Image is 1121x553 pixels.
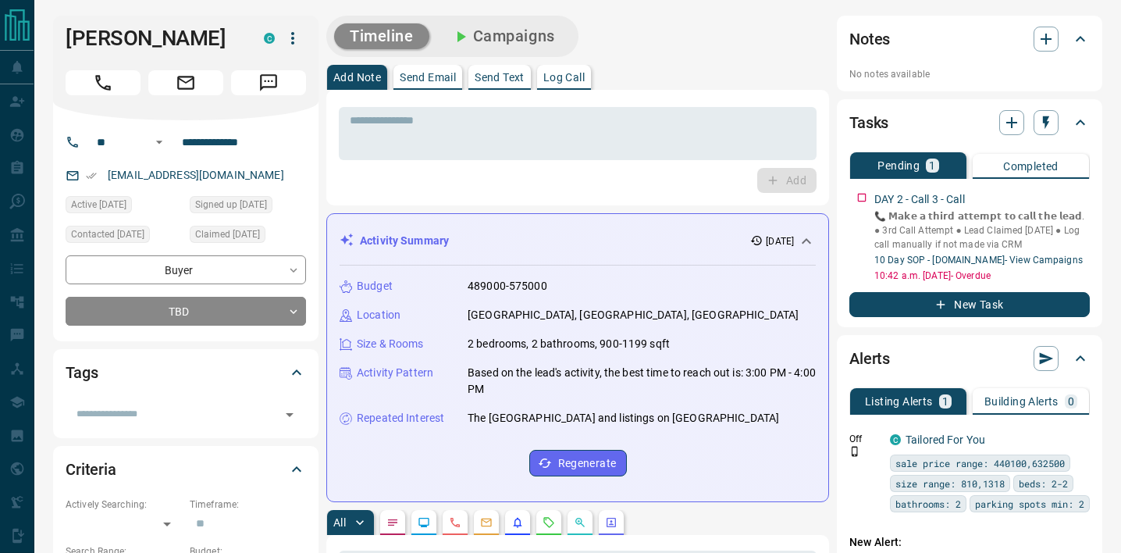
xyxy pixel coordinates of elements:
[66,498,182,512] p: Actively Searching:
[190,196,306,218] div: Tue Jun 24 2025
[66,354,306,391] div: Tags
[66,26,240,51] h1: [PERSON_NAME]
[605,516,617,529] svg: Agent Actions
[66,457,116,482] h2: Criteria
[849,432,881,446] p: Off
[66,196,182,218] div: Tue Jun 24 2025
[190,226,306,248] div: Tue Jun 24 2025
[984,396,1059,407] p: Building Alerts
[195,197,267,212] span: Signed up [DATE]
[333,517,346,528] p: All
[71,227,144,242] span: Contacted [DATE]
[150,133,169,152] button: Open
[357,336,424,352] p: Size & Rooms
[333,72,381,83] p: Add Note
[929,160,935,171] p: 1
[334,23,429,49] button: Timeline
[895,476,1005,491] span: size range: 810,1318
[543,72,585,83] p: Log Call
[418,516,430,529] svg: Lead Browsing Activity
[340,227,816,255] div: Activity Summary[DATE]
[386,516,399,529] svg: Notes
[849,27,890,52] h2: Notes
[190,498,306,512] p: Timeframe:
[66,360,98,385] h2: Tags
[148,70,223,95] span: Email
[195,227,260,242] span: Claimed [DATE]
[279,404,301,426] button: Open
[480,516,493,529] svg: Emails
[66,70,141,95] span: Call
[849,446,860,457] svg: Push Notification Only
[877,160,920,171] p: Pending
[1003,161,1059,172] p: Completed
[895,496,961,512] span: bathrooms: 2
[849,20,1090,58] div: Notes
[475,72,525,83] p: Send Text
[357,365,433,381] p: Activity Pattern
[400,72,456,83] p: Send Email
[890,434,901,445] div: condos.ca
[543,516,555,529] svg: Requests
[71,197,126,212] span: Active [DATE]
[895,455,1065,471] span: sale price range: 440100,632500
[529,450,627,476] button: Regenerate
[849,67,1090,81] p: No notes available
[874,255,1083,266] a: 10 Day SOP - [DOMAIN_NAME]- View Campaigns
[906,433,985,446] a: Tailored For You
[231,70,306,95] span: Message
[108,169,284,181] a: [EMAIL_ADDRESS][DOMAIN_NAME]
[574,516,586,529] svg: Opportunities
[468,336,670,352] p: 2 bedrooms, 2 bathrooms, 900-1199 sqft
[849,104,1090,141] div: Tasks
[468,365,816,398] p: Based on the lead's activity, the best time to reach out is: 3:00 PM - 4:00 PM
[849,346,890,371] h2: Alerts
[468,410,779,426] p: The [GEOGRAPHIC_DATA] and listings on [GEOGRAPHIC_DATA]
[357,278,393,294] p: Budget
[1068,396,1074,407] p: 0
[1019,476,1068,491] span: beds: 2-2
[66,451,306,488] div: Criteria
[766,234,794,248] p: [DATE]
[874,209,1090,252] p: 📞 𝗠𝗮𝗸𝗲 𝗮 𝘁𝗵𝗶𝗿𝗱 𝗮𝘁𝘁𝗲𝗺𝗽𝘁 𝘁𝗼 𝗰𝗮𝗹𝗹 𝘁𝗵𝗲 𝗹𝗲𝗮𝗱. ● 3rd Call Attempt ● Lead Claimed [DATE] ● Log call manu...
[849,340,1090,377] div: Alerts
[449,516,461,529] svg: Calls
[86,170,97,181] svg: Email Verified
[66,297,306,326] div: TBD
[874,191,965,208] p: DAY 2 - Call 3 - Call
[942,396,948,407] p: 1
[849,534,1090,551] p: New Alert:
[975,496,1084,512] span: parking spots min: 2
[511,516,524,529] svg: Listing Alerts
[357,307,400,323] p: Location
[66,226,182,248] div: Thu Jul 10 2025
[849,110,888,135] h2: Tasks
[360,233,449,249] p: Activity Summary
[468,278,547,294] p: 489000-575000
[66,255,306,284] div: Buyer
[357,410,444,426] p: Repeated Interest
[436,23,571,49] button: Campaigns
[264,33,275,44] div: condos.ca
[874,269,1090,283] p: 10:42 a.m. [DATE] - Overdue
[865,396,933,407] p: Listing Alerts
[468,307,799,323] p: [GEOGRAPHIC_DATA], [GEOGRAPHIC_DATA], [GEOGRAPHIC_DATA]
[849,292,1090,317] button: New Task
